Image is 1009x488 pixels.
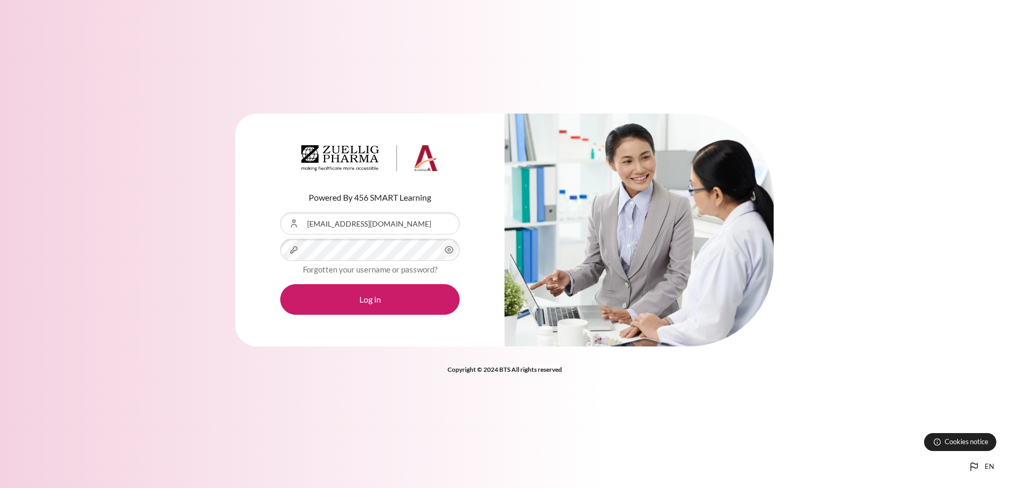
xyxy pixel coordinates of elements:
[280,191,460,204] p: Powered By 456 SMART Learning
[964,456,998,477] button: Languages
[303,265,437,274] a: Forgotten your username or password?
[945,437,988,447] span: Cookies notice
[924,433,996,451] button: Cookies notice
[301,145,439,176] a: Architeck
[448,365,562,373] strong: Copyright © 2024 BTS All rights reserved
[280,284,460,315] button: Log in
[280,212,460,234] input: Username or Email Address
[985,462,994,472] span: en
[301,145,439,172] img: Architeck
